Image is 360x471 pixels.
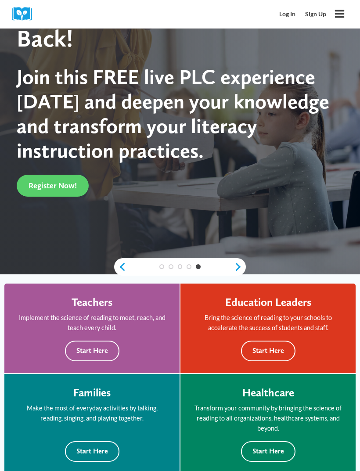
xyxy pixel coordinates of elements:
[65,341,119,361] button: Start Here
[169,264,173,269] a: 2
[242,386,294,399] h4: Healthcare
[192,313,344,333] p: Bring the science of reading to your schools to accelerate the success of students and staff.
[192,403,344,433] p: Transform your community by bringing the science of reading to all organizations, healthcare syst...
[180,284,356,373] a: Education Leaders Bring the science of reading to your schools to accelerate the success of stude...
[114,258,246,276] div: content slider buttons
[114,262,126,272] a: previous
[275,6,331,22] nav: Secondary Mobile Navigation
[178,264,183,269] a: 3
[241,441,295,462] button: Start Here
[331,5,348,22] button: Open menu
[4,284,180,373] a: Teachers Implement the science of reading to meet, reach, and teach every child. Start Here
[72,295,112,309] h4: Teachers
[65,441,119,462] button: Start Here
[300,6,331,22] a: Sign Up
[16,313,168,333] p: Implement the science of reading to meet, reach, and teach every child.
[234,262,246,272] a: next
[275,6,301,22] a: Log In
[73,386,111,399] h4: Families
[241,341,295,361] button: Start Here
[196,264,201,269] a: 5
[187,264,191,269] a: 4
[225,295,311,309] h4: Education Leaders
[17,175,89,196] a: Register Now!
[16,403,168,423] p: Make the most of everyday activities by talking, reading, singing, and playing together.
[29,181,77,190] span: Register Now!
[12,7,38,21] img: Cox Campus
[17,64,329,163] span: Join this FREE live PLC experience [DATE] and deepen your knowledge and transform your literacy i...
[159,264,164,269] a: 1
